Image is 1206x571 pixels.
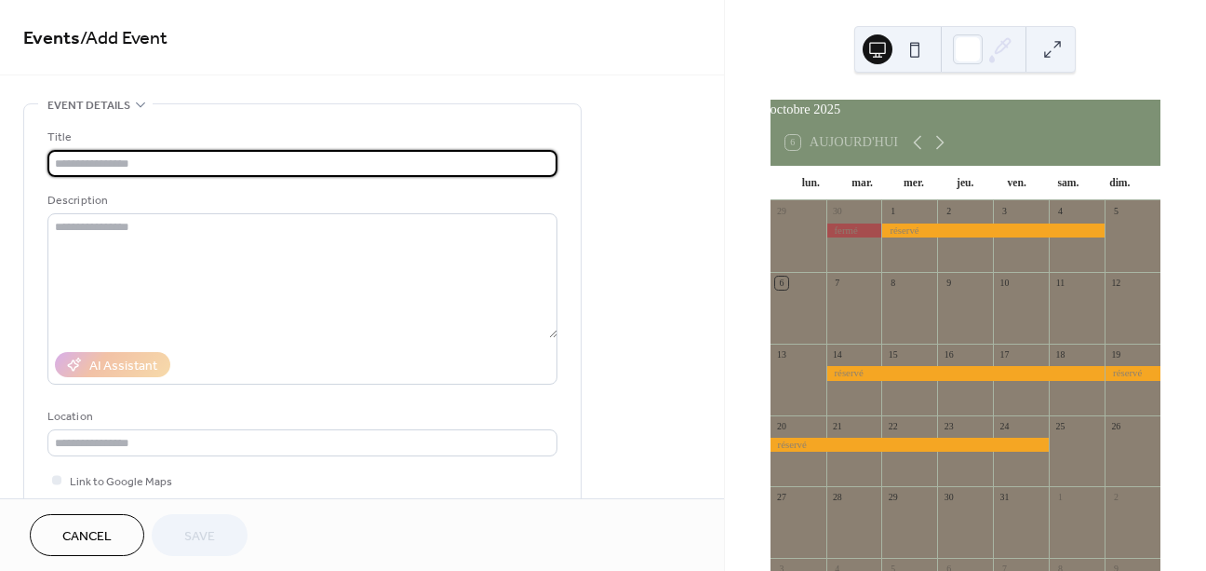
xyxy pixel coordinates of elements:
[940,166,991,201] div: jeu.
[30,514,144,556] button: Cancel
[831,492,844,505] div: 28
[47,407,554,427] div: Location
[831,206,844,219] div: 30
[1105,366,1160,380] div: réservé
[887,420,900,433] div: 22
[47,191,554,211] div: Description
[62,527,112,547] span: Cancel
[831,277,844,290] div: 7
[826,224,882,238] div: fermé
[47,128,554,147] div: Title
[837,166,888,201] div: mar.
[1109,277,1122,290] div: 12
[775,277,788,290] div: 6
[998,206,1012,219] div: 3
[888,166,939,201] div: mer.
[1094,166,1146,201] div: dim.
[1054,420,1067,433] div: 25
[1054,492,1067,505] div: 1
[943,277,956,290] div: 9
[785,166,837,201] div: lun.
[770,438,1050,452] div: réservé
[943,492,956,505] div: 30
[23,20,80,57] a: Events
[1109,492,1122,505] div: 2
[1042,166,1093,201] div: sam.
[775,420,788,433] div: 20
[831,348,844,361] div: 14
[943,348,956,361] div: 16
[1109,206,1122,219] div: 5
[831,420,844,433] div: 21
[998,420,1012,433] div: 24
[1054,206,1067,219] div: 4
[770,100,1160,120] div: octobre 2025
[887,492,900,505] div: 29
[998,492,1012,505] div: 31
[998,277,1012,290] div: 10
[887,277,900,290] div: 8
[943,206,956,219] div: 2
[887,206,900,219] div: 1
[881,224,1105,238] div: réservé
[826,366,1105,380] div: réservé
[1054,277,1067,290] div: 11
[47,96,130,116] span: Event details
[943,420,956,433] div: 23
[80,20,167,57] span: / Add Event
[1109,420,1122,433] div: 26
[998,348,1012,361] div: 17
[1054,348,1067,361] div: 18
[1109,348,1122,361] div: 19
[991,166,1042,201] div: ven.
[775,348,788,361] div: 13
[70,472,172,492] span: Link to Google Maps
[775,492,788,505] div: 27
[775,206,788,219] div: 29
[887,348,900,361] div: 15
